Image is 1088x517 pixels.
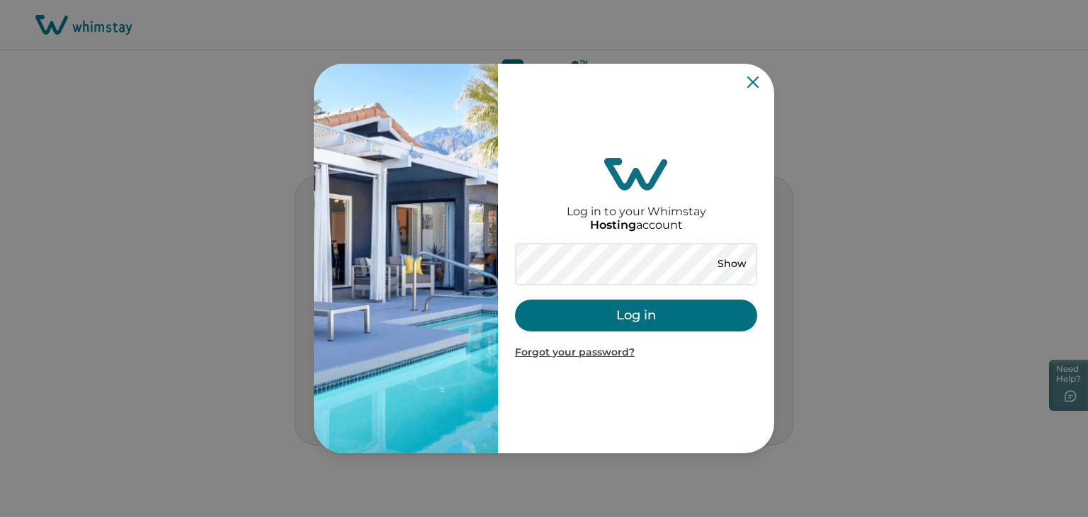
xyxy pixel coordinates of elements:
[314,64,498,453] img: auth-banner
[706,254,757,274] button: Show
[747,76,759,88] button: Close
[515,346,757,360] p: Forgot your password?
[515,300,757,331] button: Log in
[567,191,706,218] h2: Log in to your Whimstay
[604,158,668,191] img: login-logo
[590,218,683,232] p: account
[590,218,636,232] p: Hosting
